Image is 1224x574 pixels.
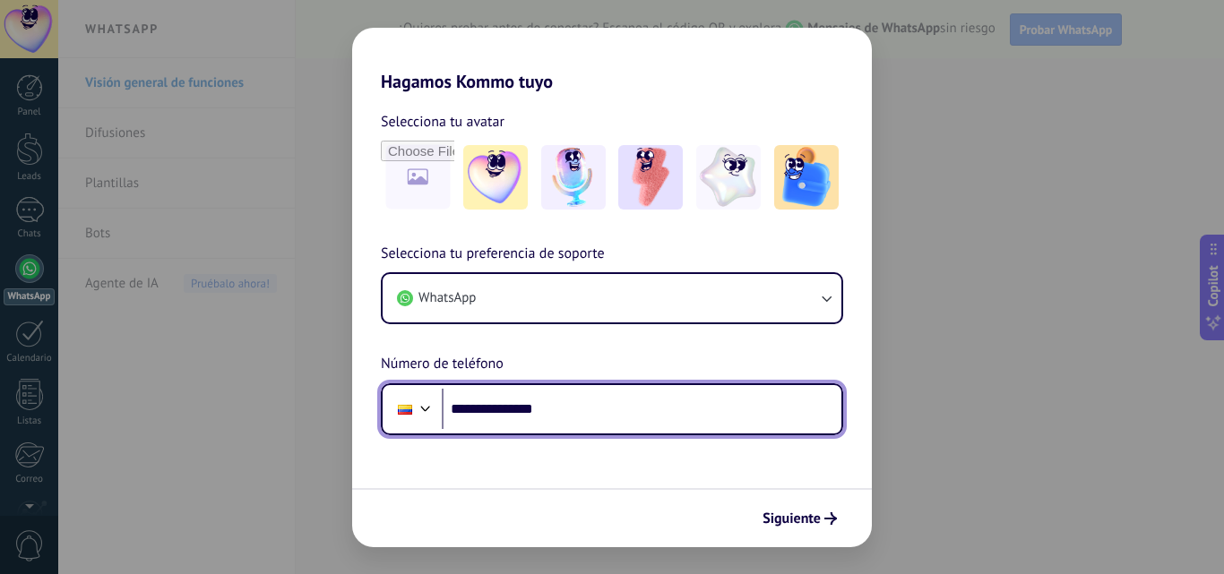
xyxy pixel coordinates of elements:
[541,145,606,210] img: -2.jpeg
[618,145,683,210] img: -3.jpeg
[381,353,504,376] span: Número de teléfono
[381,243,605,266] span: Selecciona tu preferencia de soporte
[754,503,845,534] button: Siguiente
[763,512,821,525] span: Siguiente
[696,145,761,210] img: -4.jpeg
[383,274,841,322] button: WhatsApp
[418,289,476,307] span: WhatsApp
[388,390,422,428] div: Colombia: + 57
[352,28,872,92] h2: Hagamos Kommo tuyo
[774,145,839,210] img: -5.jpeg
[381,110,504,133] span: Selecciona tu avatar
[463,145,528,210] img: -1.jpeg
